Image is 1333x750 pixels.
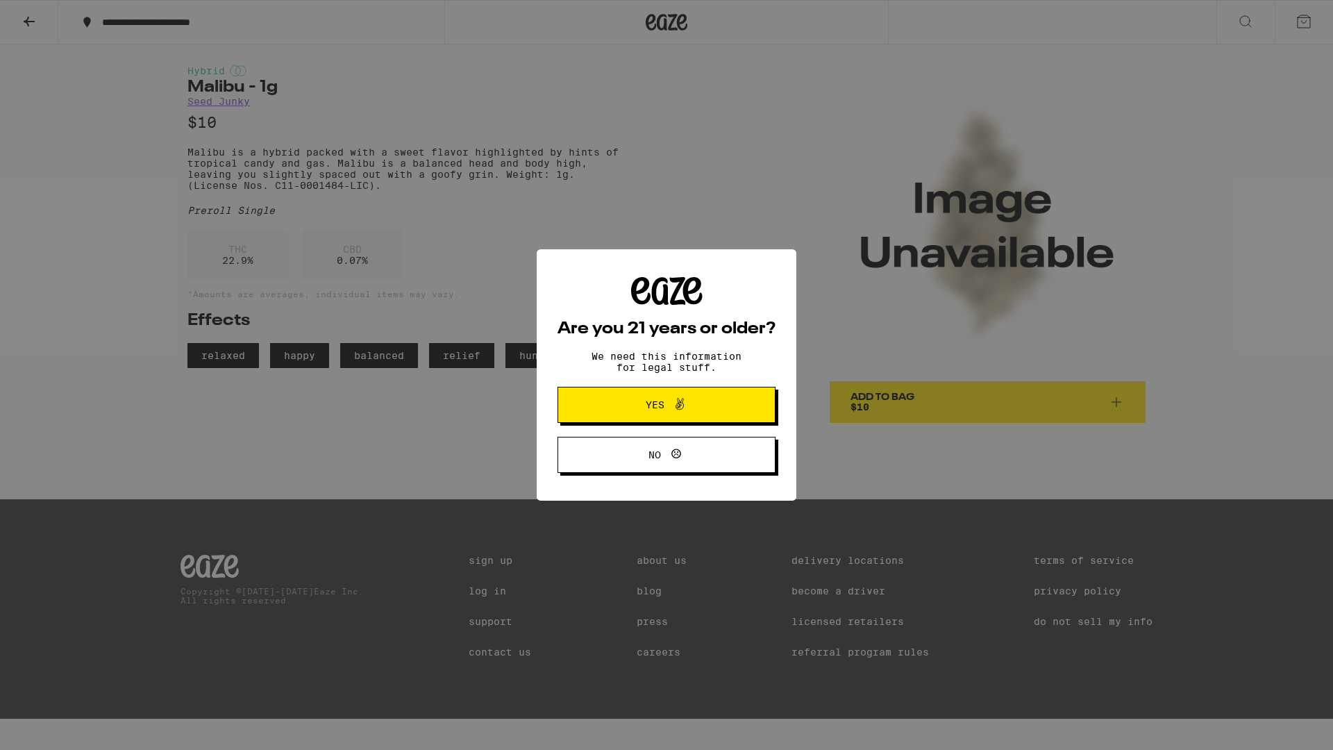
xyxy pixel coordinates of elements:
[648,450,661,460] span: No
[557,387,776,423] button: Yes
[580,351,753,373] p: We need this information for legal stuff.
[646,400,664,410] span: Yes
[557,437,776,473] button: No
[557,321,776,337] h2: Are you 21 years or older?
